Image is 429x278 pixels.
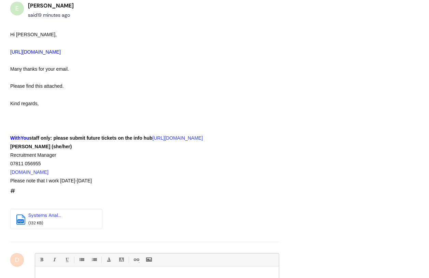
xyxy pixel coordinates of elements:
a: 1. Ordered List (Ctrl-Shift-8) [90,255,98,264]
a: Systems Anal... [28,212,61,218]
a: Back Color [117,255,126,264]
div: # [10,30,255,196]
div: D [10,253,24,267]
div: E [10,2,24,15]
div: 07811 056955 [10,159,255,168]
div: Please find this attached. [10,82,255,91]
a: Italic (Ctrl-I) [50,255,58,264]
span: WithYou [10,135,29,141]
div: Hi [PERSON_NAME], [10,30,255,56]
strong: staff only: please submit future tickets on the info hub [10,135,153,141]
a: Font Color [104,255,113,264]
div: (132 KB) [28,220,83,227]
div: said [28,11,74,19]
div: Please note that I work [DATE]-[DATE] [10,177,255,185]
div: ​Many thanks for your email. [10,65,255,73]
a: [URL][DOMAIN_NAME] [153,135,203,141]
a: [DOMAIN_NAME] [10,169,48,175]
a: Bold (Ctrl-B) [37,255,46,264]
b: [PERSON_NAME] [28,2,74,9]
span: pdf [17,219,24,223]
span: Thu, 25 Sep, 2025 at 5:07 PM [37,12,70,18]
a: Underline(Ctrl-U) [62,255,71,264]
strong: [PERSON_NAME] (she/her) [10,144,72,149]
div: Recruitment Manager [10,151,255,159]
a: • Unordered List (Ctrl-Shift-7) [77,255,86,264]
div: Kind regards, [10,99,255,108]
a: Link [132,255,140,264]
a: [URL][DOMAIN_NAME] [10,49,61,55]
a: Insert Image... [144,255,153,264]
